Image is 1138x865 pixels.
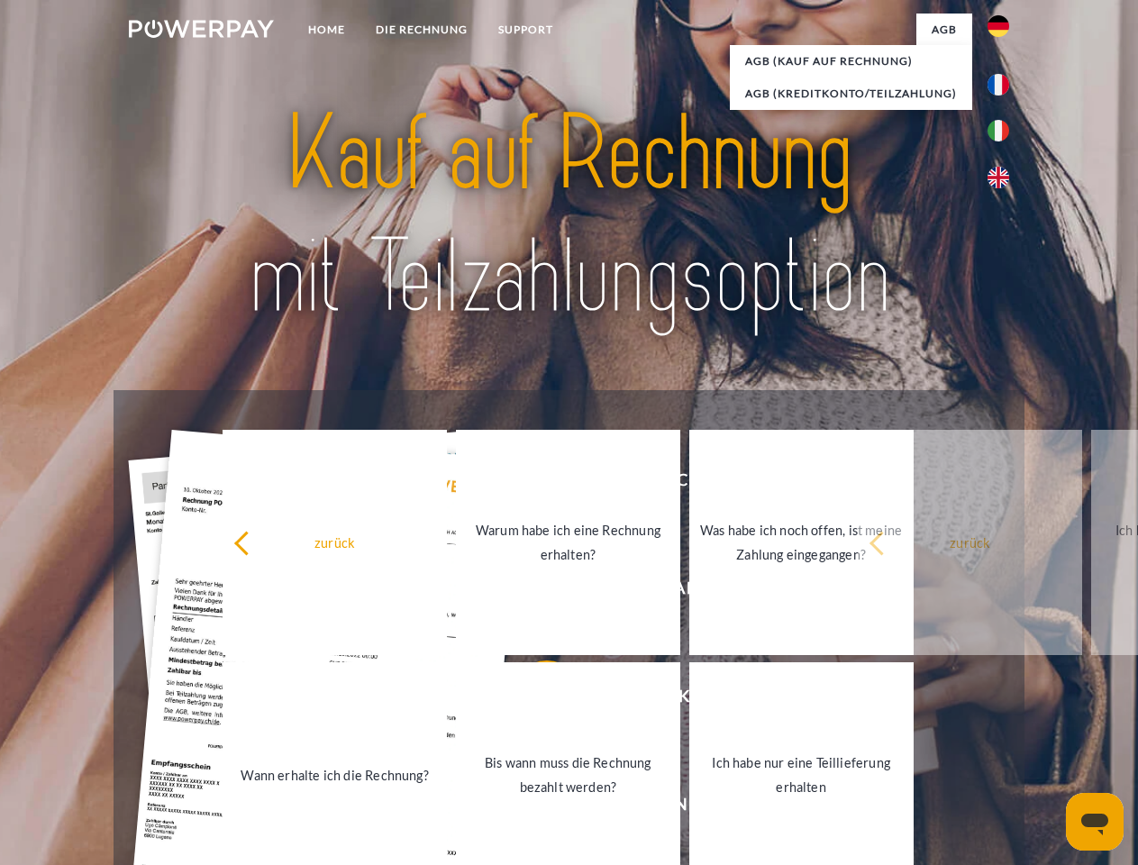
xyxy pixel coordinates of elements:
[689,430,914,655] a: Was habe ich noch offen, ist meine Zahlung eingegangen?
[730,45,972,77] a: AGB (Kauf auf Rechnung)
[483,14,569,46] a: SUPPORT
[467,751,669,799] div: Bis wann muss die Rechnung bezahlt werden?
[360,14,483,46] a: DIE RECHNUNG
[700,751,903,799] div: Ich habe nur eine Teillieferung erhalten
[700,518,903,567] div: Was habe ich noch offen, ist meine Zahlung eingegangen?
[172,86,966,345] img: title-powerpay_de.svg
[988,167,1009,188] img: en
[233,762,436,787] div: Wann erhalte ich die Rechnung?
[1066,793,1124,851] iframe: Schaltfläche zum Öffnen des Messaging-Fensters
[293,14,360,46] a: Home
[916,14,972,46] a: agb
[730,77,972,110] a: AGB (Kreditkonto/Teilzahlung)
[233,530,436,554] div: zurück
[467,518,669,567] div: Warum habe ich eine Rechnung erhalten?
[988,15,1009,37] img: de
[129,20,274,38] img: logo-powerpay-white.svg
[988,74,1009,96] img: fr
[988,120,1009,141] img: it
[869,530,1071,554] div: zurück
